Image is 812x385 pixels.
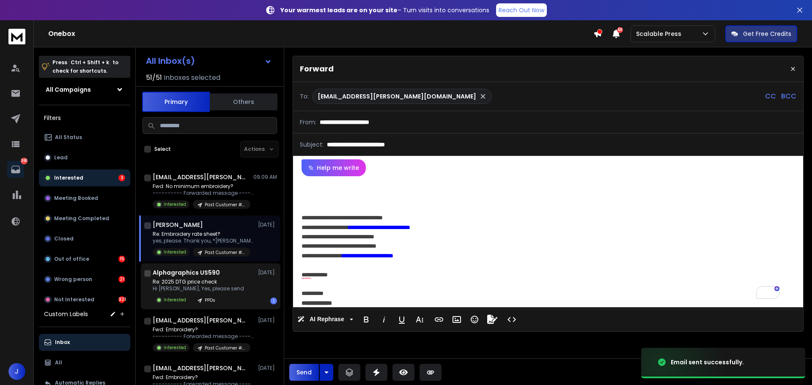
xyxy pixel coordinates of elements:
h1: All Inbox(s) [146,57,195,65]
h3: Inboxes selected [164,73,220,83]
a: 360 [7,161,24,178]
p: [DATE] [258,317,277,324]
div: Email sent successfully. [671,358,744,366]
h1: All Campaigns [46,85,91,94]
span: 50 [617,27,623,33]
div: 21 [118,276,125,283]
p: Get Free Credits [743,30,791,38]
img: logo [8,29,25,44]
p: Past Customer #2 (SP) [205,202,245,208]
p: Closed [54,235,74,242]
p: [DATE] [258,221,277,228]
p: Past Customer #2 (SP) [205,345,245,351]
p: Not Interested [54,296,94,303]
p: BCC [781,91,796,101]
button: Signature [484,311,500,328]
p: yes, please. Thank you, *[PERSON_NAME] [153,238,254,244]
p: ---------- Forwarded message --------- From: Clean [153,190,254,197]
p: Press to check for shortcuts. [52,58,118,75]
div: 1 [270,298,277,304]
p: Hi [PERSON_NAME], Yes, please send [153,285,244,292]
button: More Text [411,311,428,328]
p: From: [300,118,316,126]
p: Meeting Booked [54,195,98,202]
button: All Campaigns [39,81,130,98]
p: Scalable Press [636,30,685,38]
span: 51 / 51 [146,73,162,83]
h3: Custom Labels [44,310,88,318]
p: Forward [300,63,334,75]
div: 15 [118,256,125,262]
button: Emoticons [466,311,483,328]
h1: Alphagraphics US590 [153,268,220,277]
button: Wrong person21 [39,271,130,288]
a: Reach Out Now [496,3,547,17]
p: Re: 2025 DTG price check [153,279,244,285]
span: Ctrl + Shift + k [69,57,110,67]
p: To: [300,92,309,101]
p: Fwd: No minimum embroidery? [153,183,254,190]
button: Out of office15 [39,251,130,268]
button: Code View [504,311,520,328]
h1: Onebox [48,29,593,39]
p: Interested [164,201,186,208]
button: Meeting Booked [39,190,130,207]
button: Bold (Ctrl+B) [358,311,374,328]
p: – Turn visits into conversations [280,6,489,14]
p: Inbox [55,339,70,346]
button: Send [289,364,319,381]
button: Italic (Ctrl+I) [376,311,392,328]
button: AI Rephrase [296,311,355,328]
button: J [8,363,25,380]
p: Reach Out Now [499,6,544,14]
h1: [EMAIL_ADDRESS][PERSON_NAME][DOMAIN_NAME] [153,364,246,372]
strong: Your warmest leads are on your site [280,6,398,14]
p: Fwd: Embroidery? [153,326,254,333]
p: Interested [54,175,83,181]
p: Subject: [300,140,324,149]
button: Primary [142,92,210,112]
button: Insert Link (Ctrl+K) [431,311,447,328]
h1: [EMAIL_ADDRESS][PERSON_NAME][DOMAIN_NAME] [153,173,246,181]
span: AI Rephrase [308,316,346,323]
p: ---------- Forwarded message --------- From: [PERSON_NAME] [153,333,254,340]
p: Lead [54,154,68,161]
button: Help me write [302,159,366,176]
p: Out of office [54,256,89,262]
h3: Filters [39,112,130,124]
button: Insert Image (Ctrl+P) [449,311,465,328]
button: Lead [39,149,130,166]
button: All [39,354,130,371]
p: Interested [164,344,186,351]
button: Inbox [39,334,130,351]
button: Closed [39,230,130,247]
p: All Status [55,134,82,141]
p: Re: Embroidery rate sheet? [153,231,254,238]
label: Select [154,146,171,153]
button: Interested3 [39,169,130,186]
h1: [EMAIL_ADDRESS][PERSON_NAME][DOMAIN_NAME] [153,316,246,325]
p: [EMAIL_ADDRESS][PERSON_NAME][DOMAIN_NAME] [318,92,476,101]
button: All Status [39,129,130,146]
p: Meeting Completed [54,215,109,222]
button: Underline (Ctrl+U) [394,311,410,328]
p: CC [765,91,776,101]
h1: [PERSON_NAME] [153,221,203,229]
p: Past Customer #2 (SP) [205,249,245,256]
p: Wrong person [54,276,92,283]
div: 321 [118,296,125,303]
div: 3 [118,175,125,181]
div: To enrich screen reader interactions, please activate Accessibility in Grammarly extension settings [293,176,803,307]
p: [DATE] [258,269,277,276]
button: Get Free Credits [725,25,797,42]
p: [DATE] [258,365,277,371]
button: Not Interested321 [39,291,130,308]
p: Interested [164,297,186,303]
p: Fwd: Embroidery? [153,374,254,381]
p: All [55,359,62,366]
p: PPDs [205,297,215,303]
p: 09:09 AM [253,174,277,180]
button: Meeting Completed [39,210,130,227]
